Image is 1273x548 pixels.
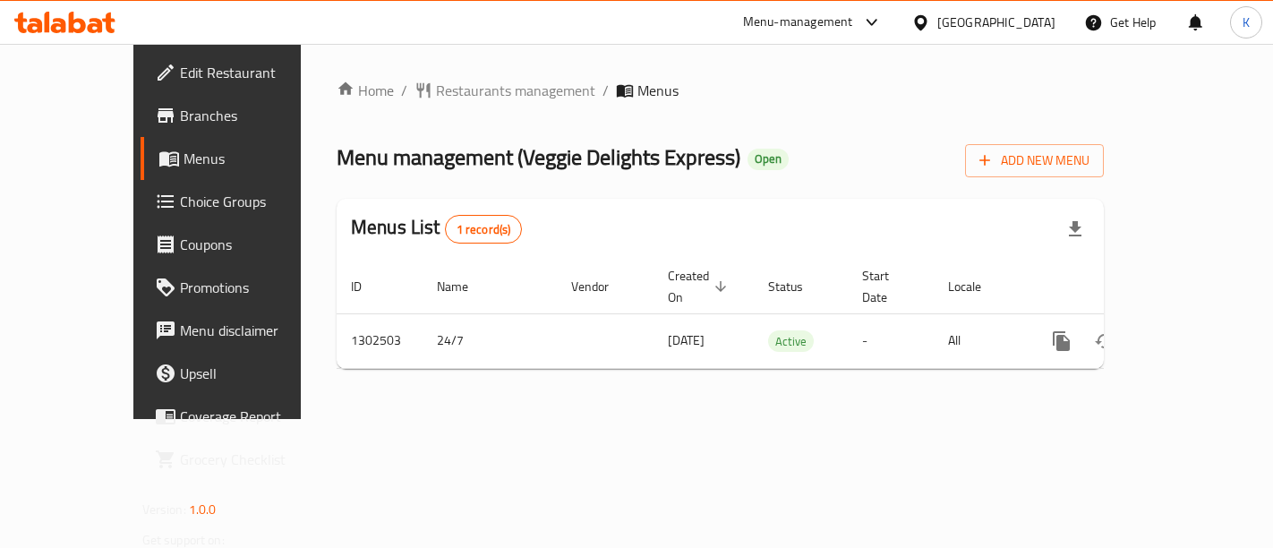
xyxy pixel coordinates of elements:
a: Promotions [141,266,346,309]
span: Choice Groups [180,191,331,212]
li: / [602,80,609,101]
div: Total records count [445,215,523,244]
nav: breadcrumb [337,80,1104,101]
a: Restaurants management [414,80,595,101]
span: Restaurants management [436,80,595,101]
td: 1302503 [337,313,423,368]
a: Coverage Report [141,395,346,438]
span: Vendor [571,276,632,297]
button: more [1040,320,1083,363]
h2: Menus List [351,214,522,244]
span: Created On [668,265,732,308]
a: Branches [141,94,346,137]
a: Choice Groups [141,180,346,223]
span: Active [768,331,814,352]
span: Version: [142,498,186,521]
a: Upsell [141,352,346,395]
span: K [1243,13,1250,32]
a: Coupons [141,223,346,266]
div: [GEOGRAPHIC_DATA] [937,13,1055,32]
span: Name [437,276,491,297]
span: Menus [184,148,331,169]
li: / [401,80,407,101]
span: ID [351,276,385,297]
a: Edit Restaurant [141,51,346,94]
span: Menu management ( Veggie Delights Express ) [337,137,740,177]
a: Menus [141,137,346,180]
span: Branches [180,105,331,126]
span: 1 record(s) [446,221,522,238]
button: Add New Menu [965,144,1104,177]
button: Change Status [1083,320,1126,363]
span: Edit Restaurant [180,62,331,83]
span: Start Date [862,265,912,308]
div: Menu-management [743,12,853,33]
span: Status [768,276,826,297]
span: Open [748,151,789,167]
td: - [848,313,934,368]
td: 24/7 [423,313,557,368]
span: Coverage Report [180,406,331,427]
th: Actions [1026,260,1226,314]
a: Home [337,80,394,101]
td: All [934,313,1026,368]
a: Menu disclaimer [141,309,346,352]
span: 1.0.0 [189,498,217,521]
span: [DATE] [668,329,705,352]
span: Add New Menu [979,150,1089,172]
span: Menu disclaimer [180,320,331,341]
div: Open [748,149,789,170]
table: enhanced table [337,260,1226,369]
span: Coupons [180,234,331,255]
span: Promotions [180,277,331,298]
span: Grocery Checklist [180,449,331,470]
span: Upsell [180,363,331,384]
div: Active [768,330,814,352]
div: Export file [1054,208,1097,251]
a: Grocery Checklist [141,438,346,481]
span: Locale [948,276,1004,297]
span: Menus [637,80,679,101]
